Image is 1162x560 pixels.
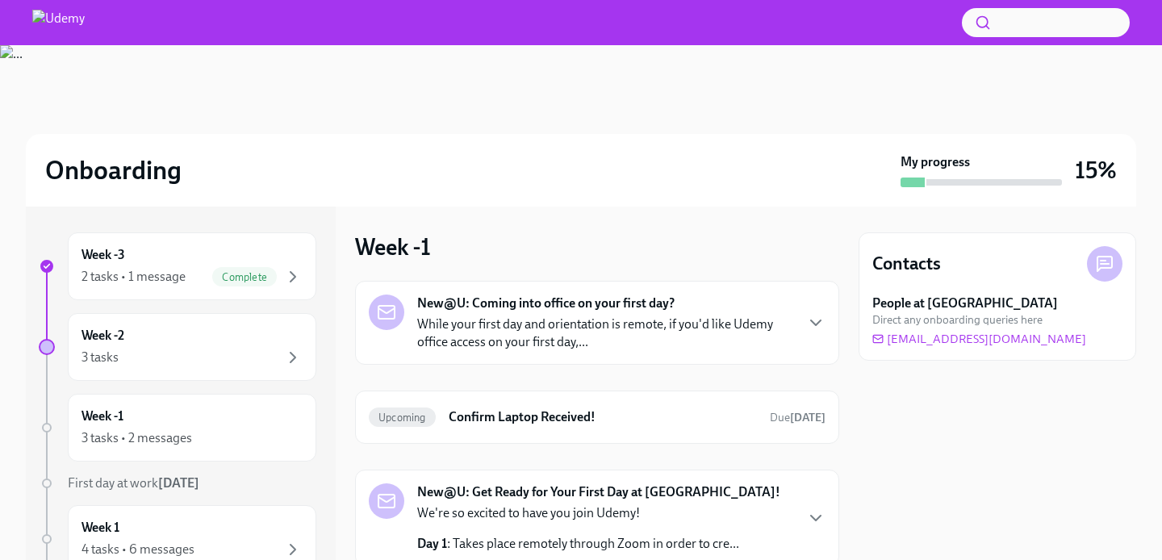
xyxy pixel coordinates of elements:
div: 4 tasks • 6 messages [82,541,194,558]
h6: Week 1 [82,519,119,537]
strong: People at [GEOGRAPHIC_DATA] [872,295,1058,312]
p: We're so excited to have you join Udemy! [417,504,739,522]
strong: New@U: Coming into office on your first day? [417,295,675,312]
span: Upcoming [369,412,436,424]
span: Due [770,411,826,424]
a: First day at work[DATE] [39,474,316,492]
div: 3 tasks [82,349,119,366]
h6: Confirm Laptop Received! [449,408,757,426]
a: Week -13 tasks • 2 messages [39,394,316,462]
strong: [DATE] [158,475,199,491]
a: [EMAIL_ADDRESS][DOMAIN_NAME] [872,331,1086,347]
h3: Week -1 [355,232,431,261]
strong: Day 1 [417,536,447,551]
a: UpcomingConfirm Laptop Received!Due[DATE] [369,404,826,430]
h4: Contacts [872,252,941,276]
div: 3 tasks • 2 messages [82,429,192,447]
strong: New@U: Get Ready for Your First Day at [GEOGRAPHIC_DATA]! [417,483,780,501]
img: Udemy [32,10,85,36]
h6: Week -3 [82,246,125,264]
h3: 15% [1075,156,1117,185]
a: Week -32 tasks • 1 messageComplete [39,232,316,300]
span: October 4th, 2025 20:00 [770,410,826,425]
h6: Week -1 [82,407,123,425]
div: 2 tasks • 1 message [82,268,186,286]
h2: Onboarding [45,154,182,186]
p: : Takes place remotely through Zoom in order to cre... [417,535,739,553]
strong: My progress [901,153,970,171]
span: Direct any onboarding queries here [872,312,1043,328]
a: Week -23 tasks [39,313,316,381]
strong: [DATE] [790,411,826,424]
p: While your first day and orientation is remote, if you'd like Udemy office access on your first d... [417,316,793,351]
h6: Week -2 [82,327,124,345]
span: Complete [212,271,277,283]
span: First day at work [68,475,199,491]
